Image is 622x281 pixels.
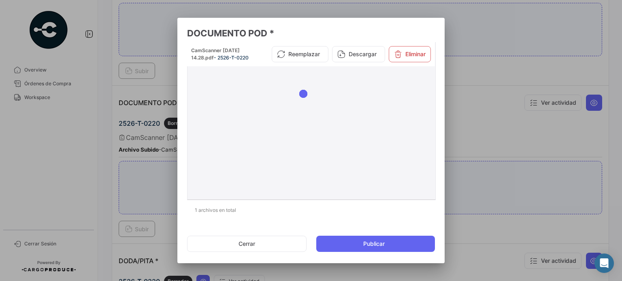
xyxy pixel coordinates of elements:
span: - 2526-T-0220 [214,55,249,61]
div: Abrir Intercom Messenger [594,254,614,273]
span: Publicar [363,240,385,248]
button: Descargar [332,46,385,62]
button: Eliminar [389,46,431,62]
button: Reemplazar [272,46,328,62]
button: Publicar [316,236,435,252]
h3: DOCUMENTO POD * [187,27,435,39]
div: 1 archivos en total [187,200,435,220]
span: CamScanner [DATE] 14.28.pdf [191,47,240,61]
button: Cerrar [187,236,307,252]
